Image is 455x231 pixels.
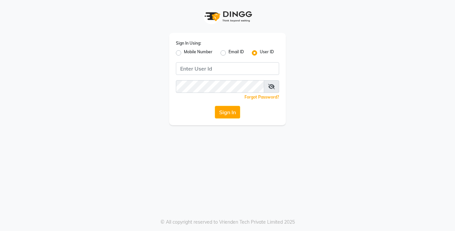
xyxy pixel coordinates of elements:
[244,95,279,100] a: Forgot Password?
[176,40,201,46] label: Sign In Using:
[228,49,244,57] label: Email ID
[184,49,213,57] label: Mobile Number
[215,106,240,118] button: Sign In
[176,80,264,93] input: Username
[260,49,274,57] label: User ID
[176,62,279,75] input: Username
[201,7,254,26] img: logo1.svg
